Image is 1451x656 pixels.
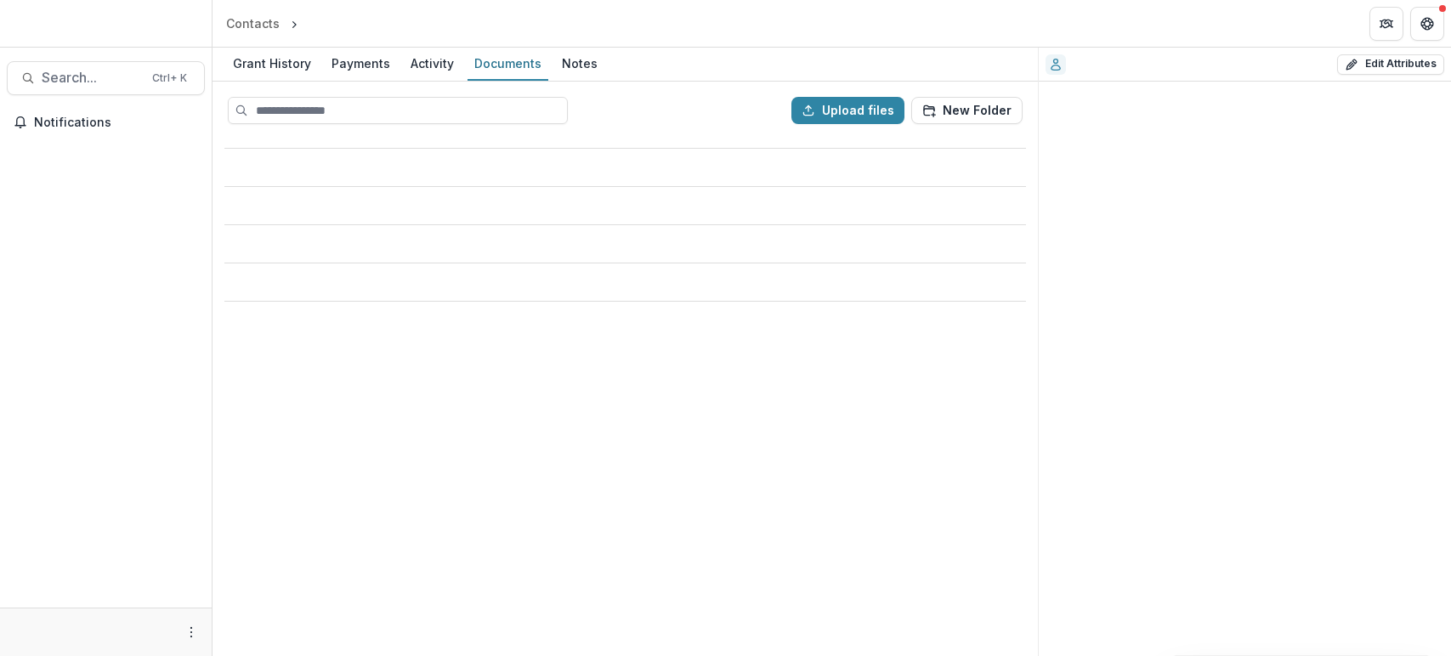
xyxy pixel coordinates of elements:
div: Notes [555,51,604,76]
div: Activity [404,51,461,76]
a: Documents [468,48,548,81]
span: Search... [42,70,142,86]
a: Contacts [219,11,286,36]
a: Activity [404,48,461,81]
button: New Folder [911,97,1023,124]
span: Notifications [34,116,198,130]
button: Upload files [791,97,904,124]
div: Ctrl + K [149,69,190,88]
a: Grant History [226,48,318,81]
div: Documents [468,51,548,76]
div: Grant History [226,51,318,76]
button: Notifications [7,109,205,136]
div: Payments [325,51,397,76]
button: Partners [1369,7,1403,41]
div: Contacts [226,14,280,32]
button: Search... [7,61,205,95]
a: Payments [325,48,397,81]
button: More [181,622,201,642]
button: Get Help [1410,7,1444,41]
button: Edit Attributes [1337,54,1444,75]
nav: breadcrumb [219,11,374,36]
a: Notes [555,48,604,81]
